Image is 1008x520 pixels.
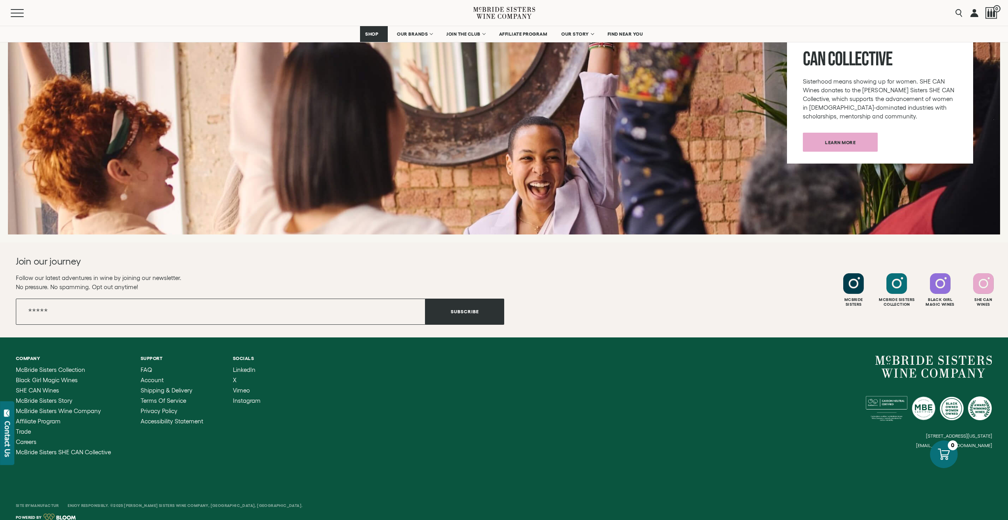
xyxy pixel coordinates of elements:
[68,503,303,508] span: Enjoy Responsibly. ©2025 [PERSON_NAME] Sisters Wine Company, [GEOGRAPHIC_DATA], [GEOGRAPHIC_DATA].
[556,26,598,42] a: OUR STORY
[499,31,547,37] span: AFFILIATE PROGRAM
[16,255,455,268] h2: Join our journey
[16,418,111,425] a: Affiliate Program
[803,77,957,121] p: Sisterhood means showing up for women. SHE CAN Wines donates to the [PERSON_NAME] Sisters SHE CAN...
[233,387,261,394] a: Vimeo
[16,418,61,425] span: Affiliate Program
[233,367,261,373] a: LinkedIn
[233,397,261,404] span: Instagram
[16,387,59,394] span: SHE CAN Wines
[833,297,874,307] div: Mcbride Sisters
[360,26,388,42] a: SHOP
[233,366,255,373] span: LinkedIn
[803,133,878,152] a: Learn more
[16,516,42,520] span: Powered by
[916,443,992,448] small: [EMAIL_ADDRESS][DOMAIN_NAME]
[16,299,425,325] input: Email
[30,503,59,508] a: Manufactur
[141,418,203,425] a: Accessibility Statement
[561,31,589,37] span: OUR STORY
[392,26,437,42] a: OUR BRANDS
[608,31,643,37] span: FIND NEAR YOU
[963,273,1004,307] a: Follow SHE CAN Wines on Instagram She CanWines
[16,449,111,455] a: McBride Sisters SHE CAN Collective
[16,273,504,291] p: Follow our latest adventures in wine by joining our newsletter. No pressure. No spamming. Opt out...
[494,26,553,42] a: AFFILIATE PROGRAM
[441,26,490,42] a: JOIN THE CLUB
[365,31,379,37] span: SHOP
[16,439,111,445] a: Careers
[16,429,111,435] a: Trade
[397,31,428,37] span: OUR BRANDS
[141,397,186,404] span: Terms of Service
[16,428,31,435] span: Trade
[828,48,892,71] span: Collective
[446,31,480,37] span: JOIN THE CLUB
[141,377,164,383] span: Account
[920,273,961,307] a: Follow Black Girl Magic Wines on Instagram Black GirlMagic Wines
[16,503,60,508] span: Site By
[876,273,917,307] a: Follow McBride Sisters Collection on Instagram Mcbride SistersCollection
[926,433,992,438] small: [STREET_ADDRESS][US_STATE]
[803,48,825,71] span: CAN
[963,297,1004,307] div: She Can Wines
[141,377,203,383] a: Account
[993,5,1000,12] span: 0
[920,297,961,307] div: Black Girl Magic Wines
[141,408,177,414] span: Privacy Policy
[876,297,917,307] div: Mcbride Sisters Collection
[16,366,85,373] span: McBride Sisters Collection
[11,9,39,17] button: Mobile Menu Trigger
[16,398,111,404] a: McBride Sisters Story
[833,273,874,307] a: Follow McBride Sisters on Instagram McbrideSisters
[602,26,648,42] a: FIND NEAR YOU
[16,408,101,414] span: McBride Sisters Wine Company
[948,440,958,450] div: 0
[875,356,992,378] a: McBride Sisters Wine Company
[4,421,11,457] div: Contact Us
[141,387,192,394] span: Shipping & Delivery
[141,387,203,394] a: Shipping & Delivery
[16,387,111,394] a: SHE CAN Wines
[141,367,203,373] a: FAQ
[16,408,111,414] a: McBride Sisters Wine Company
[233,387,250,394] span: Vimeo
[233,398,261,404] a: Instagram
[16,438,36,445] span: Careers
[16,397,72,404] span: McBride Sisters Story
[141,366,152,373] span: FAQ
[16,377,78,383] span: Black Girl Magic Wines
[233,377,261,383] a: X
[233,377,236,383] span: X
[425,299,504,325] button: Subscribe
[811,135,869,150] span: Learn more
[141,398,203,404] a: Terms of Service
[141,408,203,414] a: Privacy Policy
[16,367,111,373] a: McBride Sisters Collection
[16,377,111,383] a: Black Girl Magic Wines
